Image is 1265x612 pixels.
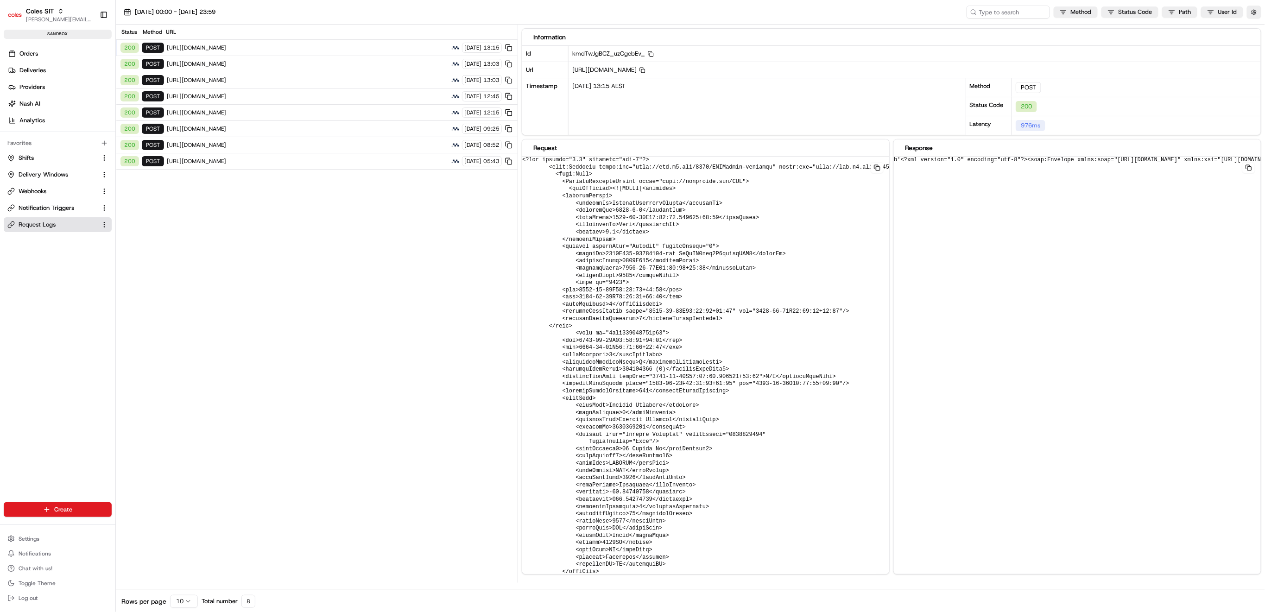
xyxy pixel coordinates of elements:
[4,577,112,590] button: Toggle Theme
[120,107,139,118] div: 200
[19,134,71,144] span: Knowledge Base
[4,201,112,215] button: Notification Triggers
[1119,8,1152,16] span: Status Code
[141,28,163,36] div: Method
[167,93,448,100] span: [URL][DOMAIN_NAME]
[19,154,34,162] span: Shifts
[966,78,1012,97] div: Method
[464,158,481,165] span: [DATE]
[4,167,112,182] button: Delivery Windows
[483,141,500,149] span: 08:52
[1021,121,1040,130] span: 976 ms
[19,550,51,557] span: Notifications
[26,6,54,16] button: Coles SIT
[202,597,238,606] span: Total number
[19,83,45,91] span: Providers
[142,156,164,166] div: POST
[4,113,115,128] a: Analytics
[120,59,139,69] div: 200
[572,66,645,74] span: [URL][DOMAIN_NAME]
[464,141,481,149] span: [DATE]
[464,60,481,68] span: [DATE]
[4,30,112,39] div: sandbox
[88,134,149,144] span: API Documentation
[19,565,52,572] span: Chat with us!
[1016,101,1037,112] div: 200
[522,78,569,135] div: Timestamp
[483,93,500,100] span: 12:45
[1016,82,1041,93] div: POST
[19,580,56,587] span: Toggle Theme
[167,125,448,132] span: [URL][DOMAIN_NAME]
[464,93,481,100] span: [DATE]
[451,124,460,133] img: Microlise
[167,109,448,116] span: [URL][DOMAIN_NAME]
[451,157,460,166] img: Microlise
[7,154,97,162] a: Shifts
[451,92,460,101] img: Microlise
[483,76,500,84] span: 13:03
[7,204,97,212] a: Notification Triggers
[1071,8,1092,16] span: Method
[24,60,153,69] input: Clear
[7,187,97,196] a: Webhooks
[78,135,86,143] div: 💻
[7,221,97,229] a: Request Logs
[120,124,139,134] div: 200
[9,37,169,52] p: Welcome 👋
[451,140,460,150] img: Microlise
[167,44,448,51] span: [URL][DOMAIN_NAME]
[4,184,112,199] button: Webhooks
[19,204,74,212] span: Notification Triggers
[167,60,448,68] span: [URL][DOMAIN_NAME]
[4,151,112,165] button: Shifts
[451,108,460,117] img: Microlise
[4,547,112,560] button: Notifications
[4,4,96,26] button: Coles SITColes SIT[PERSON_NAME][EMAIL_ADDRESS][PERSON_NAME][DOMAIN_NAME]
[569,78,965,135] div: [DATE] 13:15 AEST
[142,140,164,150] div: POST
[9,9,28,28] img: Nash
[464,44,481,51] span: [DATE]
[19,66,46,75] span: Deliveries
[967,6,1050,19] input: Type to search
[533,32,1250,42] div: Information
[19,100,40,108] span: Nash AI
[142,124,164,134] div: POST
[4,592,112,605] button: Log out
[19,594,38,602] span: Log out
[483,158,500,165] span: 05:43
[142,59,164,69] div: POST
[65,157,112,164] a: Powered byPylon
[19,170,68,179] span: Delivery Windows
[1179,8,1191,16] span: Path
[1162,6,1197,18] button: Path
[158,91,169,102] button: Start new chat
[120,6,220,19] button: [DATE] 00:00 - [DATE] 23:59
[4,217,112,232] button: Request Logs
[19,221,56,229] span: Request Logs
[464,125,481,132] span: [DATE]
[19,116,45,125] span: Analytics
[464,76,481,84] span: [DATE]
[92,157,112,164] span: Pylon
[142,107,164,118] div: POST
[120,75,139,85] div: 200
[19,50,38,58] span: Orders
[522,62,569,78] div: Url
[120,43,139,53] div: 200
[32,98,117,105] div: We're available if you need us!
[167,141,448,149] span: [URL][DOMAIN_NAME]
[1218,8,1237,16] span: User Id
[4,96,115,111] a: Nash AI
[142,43,164,53] div: POST
[167,76,448,84] span: [URL][DOMAIN_NAME]
[483,44,500,51] span: 13:15
[6,131,75,147] a: 📗Knowledge Base
[19,535,39,543] span: Settings
[54,505,72,514] span: Create
[451,76,460,85] img: Microlise
[19,187,46,196] span: Webhooks
[483,60,500,68] span: 13:03
[966,116,1012,135] div: Latency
